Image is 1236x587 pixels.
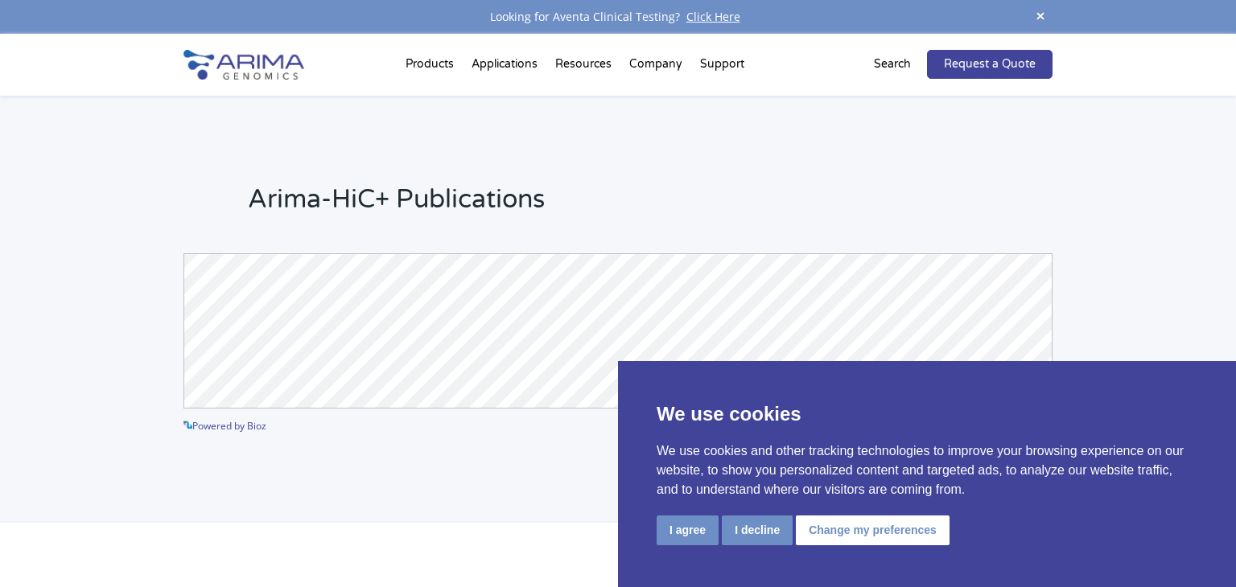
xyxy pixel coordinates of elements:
[248,182,1053,230] h2: Arima-HiC+ Publications
[183,419,266,433] a: Powered by Bioz
[722,515,793,545] button: I decline
[657,441,1197,499] p: We use cookies and other tracking technologies to improve your browsing experience on our website...
[183,421,192,429] img: powered by bioz
[874,54,911,75] p: Search
[183,6,1053,27] div: Looking for Aventa Clinical Testing?
[183,50,304,80] img: Arima-Genomics-logo
[927,50,1053,79] a: Request a Quote
[657,400,1197,429] p: We use cookies
[796,515,950,545] button: Change my preferences
[657,515,719,545] button: I agree
[680,9,747,24] a: Click Here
